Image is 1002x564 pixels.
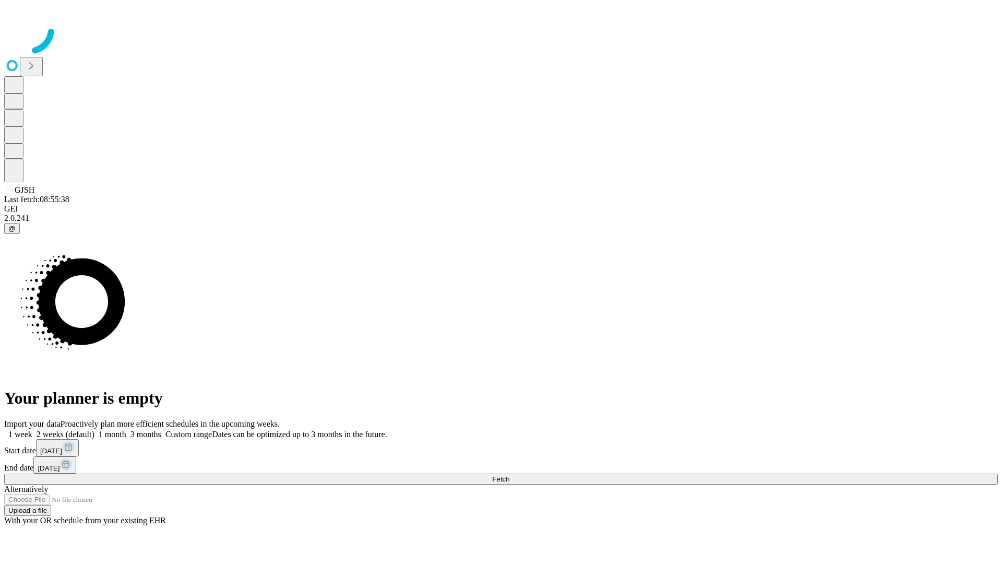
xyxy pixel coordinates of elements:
[4,439,998,456] div: Start date
[33,456,76,474] button: [DATE]
[212,430,387,439] span: Dates can be optimized up to 3 months in the future.
[130,430,161,439] span: 3 months
[492,475,509,483] span: Fetch
[36,439,79,456] button: [DATE]
[4,214,998,223] div: 2.0.241
[4,195,69,204] span: Last fetch: 08:55:38
[165,430,212,439] span: Custom range
[99,430,126,439] span: 1 month
[38,464,59,472] span: [DATE]
[4,485,48,494] span: Alternatively
[15,185,34,194] span: GJSH
[4,204,998,214] div: GEI
[4,419,61,428] span: Import your data
[4,474,998,485] button: Fetch
[4,389,998,408] h1: Your planner is empty
[61,419,280,428] span: Proactively plan more efficient schedules in the upcoming weeks.
[40,447,62,455] span: [DATE]
[4,456,998,474] div: End date
[4,505,51,516] button: Upload a file
[8,430,32,439] span: 1 week
[37,430,94,439] span: 2 weeks (default)
[8,225,16,232] span: @
[4,223,20,234] button: @
[4,516,166,525] span: With your OR schedule from your existing EHR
